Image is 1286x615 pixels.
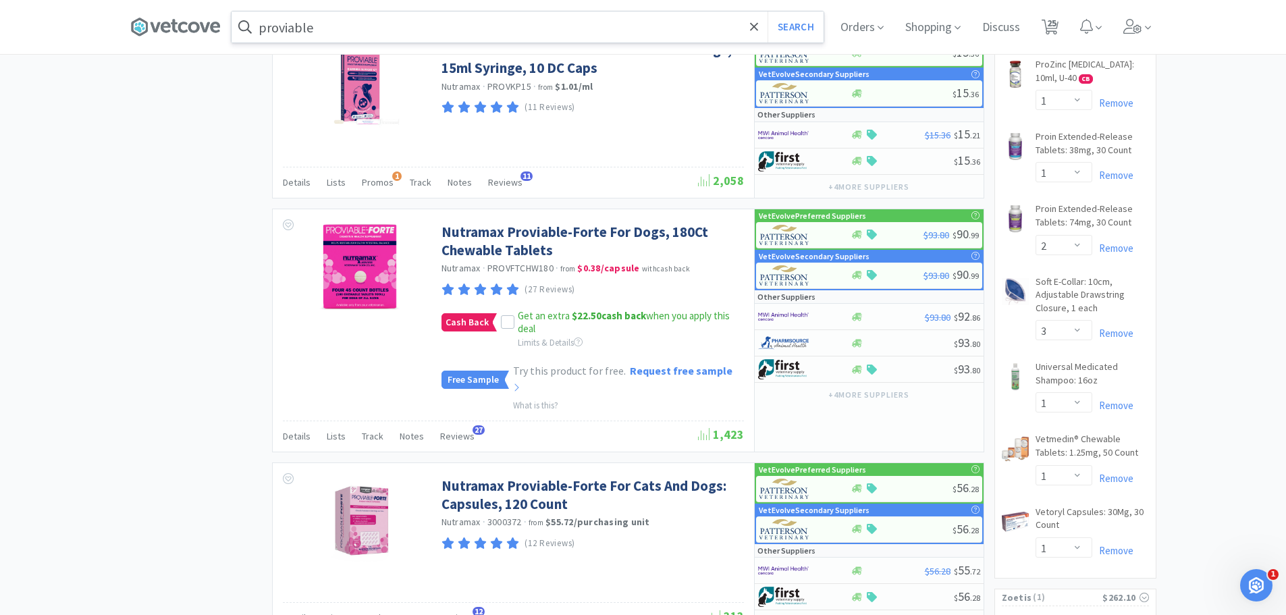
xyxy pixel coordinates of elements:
[1002,133,1029,160] img: 4404cebe9e82460e8cde5b3b7021b608_325644.jpeg
[970,313,980,323] span: . 86
[1002,278,1029,305] img: 93f67b538c5f4e8e8000941de94f8a8d_328669.jpeg
[533,80,536,92] span: ·
[1079,75,1092,83] span: CB
[538,82,553,92] span: from
[757,544,815,557] p: Other Suppliers
[1092,97,1133,109] a: Remove
[1092,544,1133,557] a: Remove
[698,173,744,188] span: 2,058
[953,525,957,535] span: $
[1002,205,1029,232] img: 80d709aa045546e79d21b46d83db9d47_325679.jpeg
[473,425,485,435] span: 27
[758,151,809,171] img: 67d67680309e4a0bb49a5ff0391dcc42_6.png
[1036,203,1149,234] a: Proin Extended-Release Tablets: 74mg, 30 Count
[969,49,979,59] span: . 36
[923,269,949,282] span: $93.80
[954,589,980,604] span: 56
[1036,433,1149,464] a: Vetmedin® Chewable Tablets: 1.25mg, 50 Count
[362,430,383,442] span: Track
[953,480,979,496] span: 56
[757,290,815,303] p: Other Suppliers
[1036,360,1149,392] a: Universal Medicated Shampoo: 16oz
[283,176,311,188] span: Details
[953,484,957,494] span: $
[400,430,424,442] span: Notes
[970,365,980,375] span: . 80
[969,484,979,494] span: . 28
[969,525,979,535] span: . 28
[442,314,492,331] span: Cash Back
[953,271,957,281] span: $
[441,477,741,514] a: Nutramax Proviable-Forte For Cats And Dogs: Capsules, 120 Count
[1036,275,1149,321] a: Soft E-Collar: 10cm, Adjustable Drawstring Closure, 1 each
[925,129,950,141] span: $15.36
[822,178,915,196] button: +4more suppliers
[759,463,866,476] p: VetEvolve Preferred Suppliers
[525,101,575,115] p: (11 Reviews)
[1092,242,1133,255] a: Remove
[317,223,404,311] img: 3b0129e5832f4081b83242387cdc11a7_405678.png
[1092,169,1133,182] a: Remove
[954,153,980,168] span: 15
[1036,58,1149,90] a: ProZinc [MEDICAL_DATA]: 10ml, U-40 CB
[524,516,527,528] span: ·
[483,80,485,92] span: ·
[1240,569,1272,601] iframe: Intercom live chat
[759,68,869,80] p: VetEvolve Secondary Suppliers
[969,271,979,281] span: . 99
[441,262,481,274] a: Nutramax
[758,333,809,353] img: 7915dbd3f8974342a4dc3feb8efc1740_58.png
[954,313,958,323] span: $
[525,283,575,297] p: (27 Reviews)
[953,49,957,59] span: $
[441,516,481,528] a: Nutramax
[440,430,475,442] span: Reviews
[556,262,558,274] span: ·
[759,250,869,263] p: VetEvolve Secondary Suppliers
[577,262,639,274] strong: $0.38 / capsule
[970,130,980,140] span: . 21
[1032,591,1102,604] span: ( 1 )
[483,262,485,274] span: ·
[513,400,558,411] span: What is this?
[545,516,650,528] strong: $55.72 / purchasing unit
[953,45,979,60] span: 15
[758,359,809,379] img: 67d67680309e4a0bb49a5ff0391dcc42_6.png
[327,430,346,442] span: Lists
[1102,590,1148,605] div: $262.10
[529,518,543,527] span: from
[487,516,522,528] span: 3000372
[1036,130,1149,162] a: Proin Extended-Release Tablets: 38mg, 30 Count
[954,365,958,375] span: $
[1036,506,1149,537] a: Vetoryl Capsules: 30Mg, 30 Count
[923,229,949,241] span: $93.80
[410,176,431,188] span: Track
[513,363,741,397] p: Try this product for free.
[362,176,394,188] span: Promos
[525,537,575,551] p: (12 Reviews)
[487,80,531,92] span: PROVKP15
[759,504,869,516] p: VetEvolve Secondary Suppliers
[759,479,810,499] img: f5e969b455434c6296c6d81ef179fa71_3.png
[520,171,533,181] span: 11
[1092,399,1133,412] a: Remove
[488,176,523,188] span: Reviews
[441,80,481,92] a: Nutramax
[954,361,980,377] span: 93
[758,560,809,581] img: f6b2451649754179b5b4e0c70c3f7cb0_2.png
[953,89,957,99] span: $
[954,566,958,577] span: $
[1036,23,1064,35] a: 25
[759,83,810,103] img: f5e969b455434c6296c6d81ef179fa71_3.png
[518,309,730,336] span: Get an extra when you apply this deal
[572,309,646,322] strong: cash back
[758,587,809,607] img: 67d67680309e4a0bb49a5ff0391dcc42_6.png
[1002,435,1029,462] img: 79128ec0746c4e7590aa0ef2aaf9dc8c_286037.jpeg
[759,209,866,222] p: VetEvolve Preferred Suppliers
[572,309,601,322] span: $22.50
[954,126,980,142] span: 15
[969,89,979,99] span: . 36
[822,385,915,404] button: +4more suppliers
[317,41,404,128] img: 6537d3334c72471e9afc8a879da7665d_539762.jpg
[283,430,311,442] span: Details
